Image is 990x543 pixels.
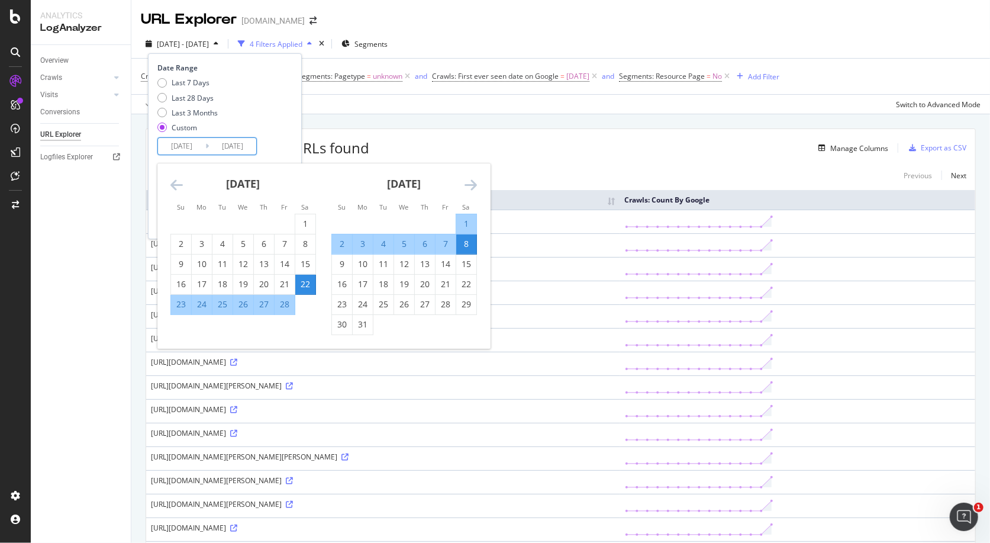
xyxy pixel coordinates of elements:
div: 2 [171,238,191,250]
td: Selected. Friday, March 7, 2025 [436,234,456,254]
td: Choose Friday, March 14, 2025 as your check-out date. It’s available. [436,254,456,274]
td: Choose Thursday, February 6, 2025 as your check-out date. It’s available. [254,234,275,254]
div: [URL][DOMAIN_NAME][PERSON_NAME] [151,286,615,296]
td: Choose Monday, February 10, 2025 as your check-out date. It’s available. [192,254,212,274]
div: 5 [394,238,414,250]
div: 29 [456,298,476,310]
small: Sa [302,203,309,211]
td: Choose Tuesday, March 25, 2025 as your check-out date. It’s available. [373,294,394,314]
div: 5 [233,238,253,250]
div: 20 [415,278,435,290]
td: Choose Thursday, March 27, 2025 as your check-out date. It’s available. [415,294,436,314]
div: 6 [254,238,274,250]
td: Choose Monday, March 31, 2025 as your check-out date. It’s available. [353,314,373,335]
div: and [415,71,427,81]
a: Logfiles Explorer [40,151,122,163]
div: [URL][DOMAIN_NAME][PERSON_NAME] [151,381,615,391]
td: Choose Sunday, February 2, 2025 as your check-out date. It’s available. [171,234,192,254]
td: Choose Thursday, March 13, 2025 as your check-out date. It’s available. [415,254,436,274]
div: 13 [415,258,435,270]
div: 7 [275,238,295,250]
span: = [707,71,711,81]
td: Selected as end date. Saturday, March 8, 2025 [456,234,477,254]
td: Selected as start date. Saturday, February 22, 2025 [295,274,316,294]
div: 4 Filters Applied [250,39,302,49]
div: 15 [456,258,476,270]
a: Conversions [40,106,122,118]
div: 16 [171,278,191,290]
td: Choose Wednesday, February 5, 2025 as your check-out date. It’s available. [233,234,254,254]
button: Manage Columns [814,141,888,155]
button: [DATE] - [DATE] [141,34,223,53]
div: 12 [394,258,414,270]
div: 12 [233,258,253,270]
div: 28 [275,298,295,310]
div: 25 [373,298,394,310]
span: Segments: Pagetype [298,71,365,81]
td: Choose Saturday, February 8, 2025 as your check-out date. It’s available. [295,234,316,254]
div: 7 [436,238,456,250]
div: 23 [332,298,352,310]
div: 19 [233,278,253,290]
div: Custom [157,123,218,133]
span: 1 [974,503,983,512]
div: Add Filter [748,72,779,82]
div: Last 7 Days [157,78,218,88]
div: [URL][DOMAIN_NAME] [151,404,615,415]
div: LogAnalyzer [40,21,121,35]
td: Choose Tuesday, March 11, 2025 as your check-out date. It’s available. [373,254,394,274]
div: 18 [373,278,394,290]
td: Choose Thursday, March 20, 2025 as your check-out date. It’s available. [415,274,436,294]
td: Choose Sunday, March 30, 2025 as your check-out date. It’s available. [332,314,353,335]
div: 8 [295,238,315,250]
td: Choose Monday, February 17, 2025 as your check-out date. It’s available. [192,274,212,294]
div: 24 [353,298,373,310]
td: Selected. Wednesday, March 5, 2025 [394,234,415,254]
a: URL Explorer [40,128,122,141]
div: 4 [212,238,233,250]
th: Full URL: activate to sort column ascending [146,190,620,210]
div: arrow-right-arrow-left [309,17,317,25]
div: Last 3 Months [157,108,218,118]
td: Selected. Monday, February 24, 2025 [192,294,212,314]
small: Tu [379,203,387,211]
span: Segments [354,39,388,49]
div: [DOMAIN_NAME] [241,15,305,27]
td: Choose Monday, March 17, 2025 as your check-out date. It’s available. [353,274,373,294]
div: 19 [394,278,414,290]
div: 26 [233,298,253,310]
div: 14 [275,258,295,270]
td: Choose Sunday, February 9, 2025 as your check-out date. It’s available. [171,254,192,274]
td: Choose Friday, February 21, 2025 as your check-out date. It’s available. [275,274,295,294]
div: 21 [436,278,456,290]
div: [URL][DOMAIN_NAME] [151,333,615,343]
td: Choose Monday, March 10, 2025 as your check-out date. It’s available. [353,254,373,274]
td: Selected. Sunday, February 23, 2025 [171,294,192,314]
div: [URL][DOMAIN_NAME][PERSON_NAME][PERSON_NAME] [151,452,615,462]
button: and [602,70,614,82]
td: Choose Tuesday, February 18, 2025 as your check-out date. It’s available. [212,274,233,294]
div: 17 [353,278,373,290]
div: Calendar [157,163,490,349]
span: [DATE] - [DATE] [157,39,209,49]
div: 1 [456,218,476,230]
div: Last 7 Days [172,78,209,88]
div: 16 [332,278,352,290]
div: Visits [40,89,58,101]
button: Apply [141,95,175,114]
div: [URL][DOMAIN_NAME] [151,357,615,367]
td: Choose Thursday, February 20, 2025 as your check-out date. It’s available. [254,274,275,294]
div: 17 [192,278,212,290]
td: Choose Saturday, March 15, 2025 as your check-out date. It’s available. [456,254,477,274]
td: Selected. Monday, March 3, 2025 [353,234,373,254]
span: Crawls: First ever seen date on Google [432,71,559,81]
small: Tu [218,203,226,211]
td: Choose Wednesday, February 12, 2025 as your check-out date. It’s available. [233,254,254,274]
div: 4 [373,238,394,250]
div: Crawls [40,72,62,84]
td: Choose Saturday, February 15, 2025 as your check-out date. It’s available. [295,254,316,274]
span: = [560,71,565,81]
span: Segments: Resource Page [619,71,705,81]
div: [URL][DOMAIN_NAME] [151,523,615,533]
td: Selected. Sunday, March 2, 2025 [332,234,353,254]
